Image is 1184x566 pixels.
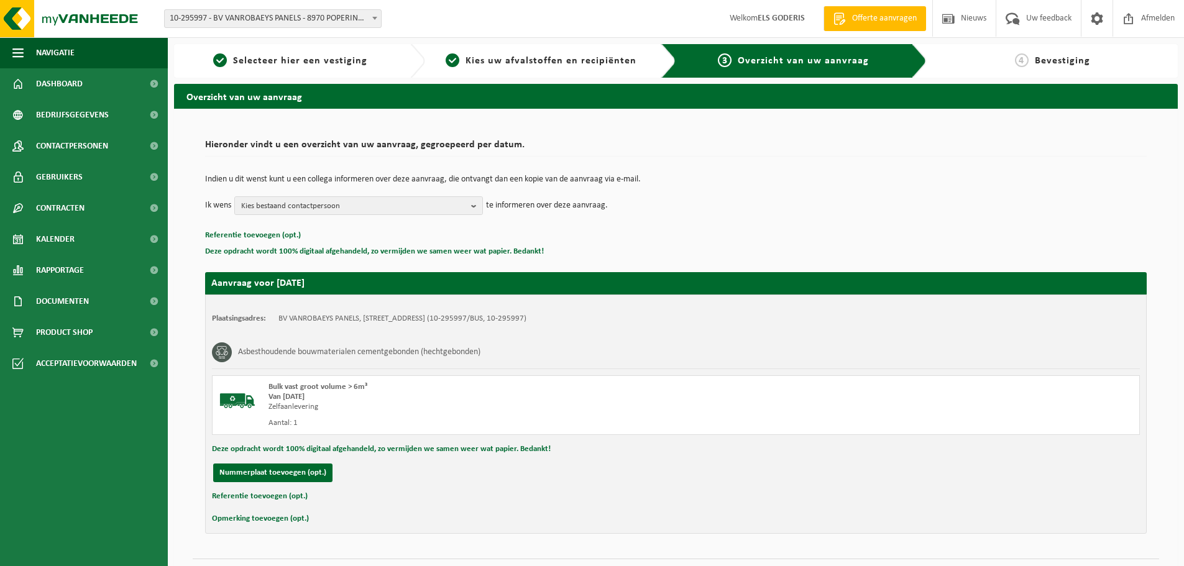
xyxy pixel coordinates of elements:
h3: Asbesthoudende bouwmaterialen cementgebonden (hechtgebonden) [238,342,480,362]
span: 10-295997 - BV VANROBAEYS PANELS - 8970 POPERINGE, BENELUXLAAN 12 [165,10,381,27]
a: 2Kies uw afvalstoffen en recipiënten [431,53,651,68]
a: Offerte aanvragen [824,6,926,31]
div: Zelfaanlevering [268,402,726,412]
p: Ik wens [205,196,231,215]
button: Referentie toevoegen (opt.) [205,227,301,244]
h2: Overzicht van uw aanvraag [174,84,1178,108]
span: Contracten [36,193,85,224]
button: Deze opdracht wordt 100% digitaal afgehandeld, zo vermijden we samen weer wat papier. Bedankt! [205,244,544,260]
span: Navigatie [36,37,75,68]
span: 3 [718,53,732,67]
span: 1 [213,53,227,67]
div: Aantal: 1 [268,418,726,428]
span: Acceptatievoorwaarden [36,348,137,379]
span: Kalender [36,224,75,255]
span: Bulk vast groot volume > 6m³ [268,383,367,391]
span: 4 [1015,53,1029,67]
p: te informeren over deze aanvraag. [486,196,608,215]
span: Product Shop [36,317,93,348]
button: Referentie toevoegen (opt.) [212,488,308,504]
button: Deze opdracht wordt 100% digitaal afgehandeld, zo vermijden we samen weer wat papier. Bedankt! [212,441,551,457]
button: Opmerking toevoegen (opt.) [212,511,309,527]
button: Kies bestaand contactpersoon [234,196,483,215]
span: Bedrijfsgegevens [36,99,109,130]
strong: ELS GODERIS [758,14,805,23]
span: Offerte aanvragen [849,12,920,25]
span: Bevestiging [1035,56,1090,66]
strong: Plaatsingsadres: [212,314,266,322]
span: Rapportage [36,255,84,286]
p: Indien u dit wenst kunt u een collega informeren over deze aanvraag, die ontvangt dan een kopie v... [205,175,1147,184]
img: BL-SO-LV.png [219,382,256,419]
strong: Van [DATE] [268,393,305,401]
span: Selecteer hier een vestiging [233,56,367,66]
button: Nummerplaat toevoegen (opt.) [213,463,333,482]
span: Kies bestaand contactpersoon [241,197,466,216]
span: Kies uw afvalstoffen en recipiënten [466,56,636,66]
span: 2 [446,53,459,67]
a: 1Selecteer hier een vestiging [180,53,400,68]
td: BV VANROBAEYS PANELS, [STREET_ADDRESS] (10-295997/BUS, 10-295997) [278,314,526,324]
strong: Aanvraag voor [DATE] [211,278,305,288]
span: Documenten [36,286,89,317]
span: Dashboard [36,68,83,99]
span: Gebruikers [36,162,83,193]
span: Overzicht van uw aanvraag [738,56,869,66]
h2: Hieronder vindt u een overzicht van uw aanvraag, gegroepeerd per datum. [205,140,1147,157]
span: Contactpersonen [36,130,108,162]
span: 10-295997 - BV VANROBAEYS PANELS - 8970 POPERINGE, BENELUXLAAN 12 [164,9,382,28]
